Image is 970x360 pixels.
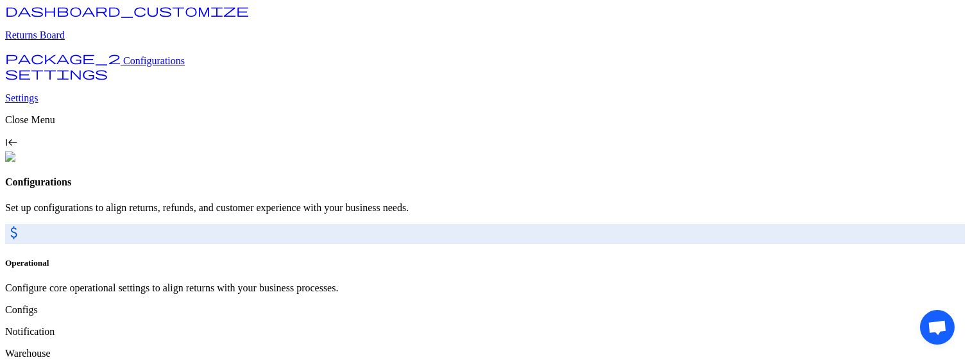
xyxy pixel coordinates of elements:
[5,71,965,104] a: settings Settings
[5,348,965,359] p: Warehouse
[5,326,965,338] p: Notification
[5,258,965,268] h5: Operational
[5,136,18,149] span: keyboard_tab_rtl
[5,176,965,188] h4: Configurations
[5,67,108,80] span: settings
[5,304,38,315] span: Configs
[5,92,965,104] p: Settings
[5,30,965,41] p: Returns Board
[5,282,965,294] p: Configure core operational settings to align returns with your business processes.
[5,114,965,151] div: Close Menukeyboard_tab_rtl
[5,4,249,17] span: dashboard_customize
[5,151,89,163] img: commonGraphics
[123,55,185,66] span: Configurations
[5,51,121,64] span: package_2
[920,310,955,345] div: Open chat
[5,55,185,66] a: package_2 Configurations
[5,114,965,126] p: Close Menu
[5,8,965,41] a: dashboard_customize Returns Board
[5,202,965,214] p: Set up configurations to align returns, refunds, and customer experience with your business needs.
[5,224,22,241] span: attach_money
